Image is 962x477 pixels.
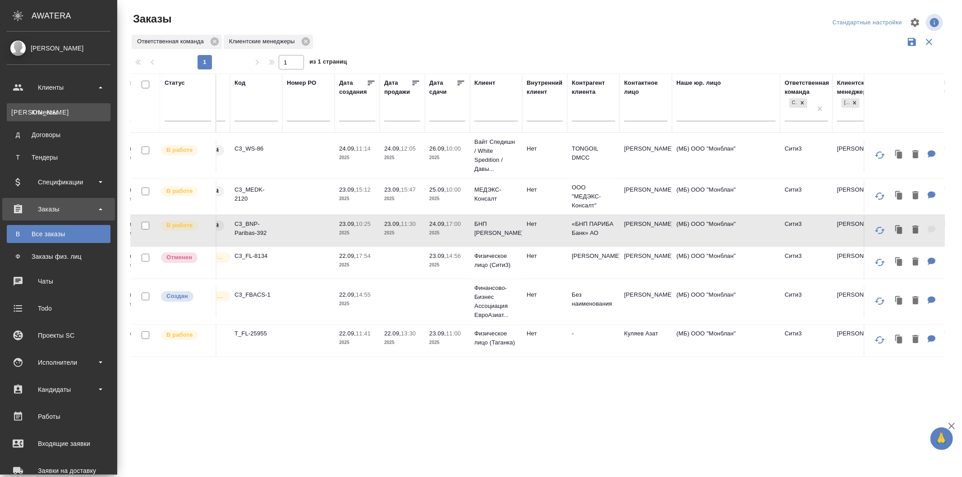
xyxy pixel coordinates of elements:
div: Чаты [7,275,110,288]
div: split button [830,16,904,30]
button: Обновить [869,290,891,312]
div: Клиенты [7,81,110,94]
div: Выставляет ПМ после принятия заказа от КМа [160,185,211,197]
p: C3_BNP-Paribas-392 [235,220,278,238]
div: Ответственная команда [785,78,829,96]
p: Нет [527,329,563,338]
span: Посмотреть информацию [926,14,945,31]
p: 11:00 [446,330,461,337]
button: Удалить [908,146,923,164]
a: Чаты [2,270,115,293]
button: Сбросить фильтры [921,33,938,50]
td: Сити3 [780,286,833,317]
button: Клонировать [891,221,908,239]
td: [PERSON_NAME] [833,181,885,212]
p: 10:00 [446,186,461,193]
td: Сити3 [780,181,833,212]
div: Выставляет КМ после отмены со стороны клиента. Если уже после запуска – КМ пишет ПМу про отмену, ... [160,252,211,264]
p: 12:05 [401,145,416,152]
p: 17:00 [446,220,461,227]
a: ДДоговоры [7,126,110,144]
div: Исполнители [7,356,110,369]
p: Отменен [166,253,192,262]
div: AWATERA [32,7,117,25]
p: МЕДЭКС-Консалт [474,185,518,203]
td: [PERSON_NAME] [620,181,672,212]
span: Настроить таблицу [904,12,926,33]
p: 17:54 [356,252,371,259]
p: БНП [PERSON_NAME] [474,220,518,238]
button: Удалить [908,187,923,205]
div: Ответственная команда [132,35,222,49]
p: 14:55 [356,291,371,298]
p: 2025 [339,229,375,238]
p: 22.09, [339,252,356,259]
div: Спецификации [7,175,110,189]
div: Все заказы [11,229,106,238]
div: Контрагент клиента [572,78,615,96]
div: Дата сдачи [429,78,456,96]
div: Код [235,78,245,87]
div: Клиентские менеджеры [837,78,880,96]
button: Клонировать [891,146,908,164]
span: 🙏 [934,429,949,448]
div: Клиент [474,78,495,87]
button: Обновить [869,144,891,166]
span: из 1 страниц [309,56,347,69]
div: Договоры [11,130,106,139]
td: Сити3 [780,215,833,247]
p: Клиентские менеджеры [229,37,298,46]
div: Кандидаты [7,383,110,396]
button: Обновить [869,329,891,351]
a: Проекты SC [2,324,115,347]
div: Тендеры [11,153,106,162]
p: «БНП ПАРИБА Банк» АО [572,220,615,238]
div: Сити3 [788,97,808,109]
button: 🙏 [930,427,953,450]
td: [PERSON_NAME] [833,215,885,247]
td: Сити3 [780,247,833,279]
p: Финансово-Бизнес Ассоциация ЕвроАзиат... [474,284,518,320]
div: Заказы физ. лиц [11,252,106,261]
div: Выставляется автоматически для первых 3 заказов нового контактного лица. Особое внимание [174,290,226,303]
p: 2025 [339,153,375,162]
a: ТТендеры [7,148,110,166]
p: В работе [166,187,193,196]
a: ВВсе заказы [7,225,110,243]
td: (МБ) ООО "Монблан" [672,181,780,212]
p: 14:56 [446,252,461,259]
p: 13:30 [401,330,416,337]
td: [PERSON_NAME] [620,286,672,317]
div: Статус [165,78,185,87]
p: 2025 [429,261,465,270]
div: Клиенты [11,108,106,117]
td: [PERSON_NAME] [620,247,672,279]
div: Выставляется автоматически для первых 3 заказов нового контактного лица. Особое внимание [174,252,226,264]
p: C3_FL-8134 [235,252,278,261]
p: Нет [527,290,563,299]
button: Клонировать [891,330,908,349]
p: 2025 [339,338,375,347]
div: Todo [7,302,110,315]
button: Сохранить фильтры [903,33,921,50]
button: Клонировать [891,253,908,271]
p: 11:14 [356,145,371,152]
p: T_FL-25955 [235,329,278,338]
div: Номер PO [287,78,316,87]
a: Todo [2,297,115,320]
p: 10:25 [356,220,371,227]
p: 22.09, [384,330,401,337]
td: [PERSON_NAME] [620,215,672,247]
p: Нет [527,252,563,261]
td: Сити3 [780,140,833,171]
p: 2025 [384,194,420,203]
p: Без наименования [572,290,615,308]
p: TONGOIL DMCC [572,144,615,162]
td: (МБ) ООО "Монблан" [672,247,780,279]
div: Проекты SC [7,329,110,342]
p: 15:47 [401,186,416,193]
p: Ответственная команда [137,37,207,46]
p: Создан [166,292,188,301]
p: 24.09, [384,145,401,152]
div: Выставляет ПМ после принятия заказа от КМа [160,329,211,341]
